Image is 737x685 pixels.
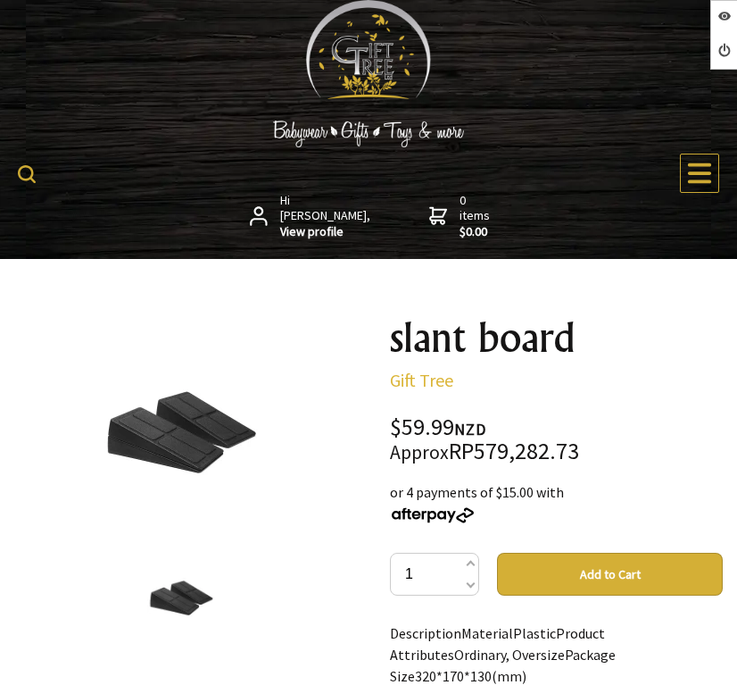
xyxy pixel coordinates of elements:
[101,347,261,507] img: slant board
[460,224,493,240] strong: $0.00
[390,369,453,391] a: Gift Tree
[429,193,493,240] a: 0 items$0.00
[18,165,36,183] img: product search
[280,193,372,240] span: Hi [PERSON_NAME],
[454,419,486,439] span: NZD
[497,553,723,596] button: Add to Cart
[460,192,493,240] span: 0 items
[390,440,449,464] small: Approx
[390,481,723,524] div: or 4 payments of $15.00 with
[147,562,215,630] img: slant board
[390,507,476,523] img: Afterpay
[390,416,723,464] div: $59.99 RP579,282.73
[250,193,372,240] a: Hi [PERSON_NAME],View profile
[280,224,372,240] strong: View profile
[390,316,723,359] h1: slant board
[235,121,502,147] img: Babywear - Gifts - Toys & more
